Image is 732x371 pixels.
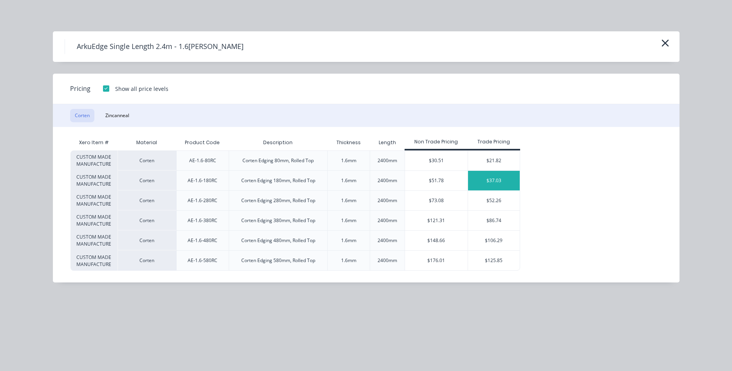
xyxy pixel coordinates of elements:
[468,171,520,190] div: $37.03
[341,257,356,264] div: 1.6mm
[341,177,356,184] div: 1.6mm
[405,171,468,190] div: $51.78
[70,109,94,122] button: Corten
[378,157,397,164] div: 2400mm
[341,197,356,204] div: 1.6mm
[468,211,520,230] div: $86.74
[70,250,117,271] div: CUSTOM MADE MANUFACTURE
[405,151,468,170] div: $30.51
[330,133,367,152] div: Thickness
[405,251,468,270] div: $176.01
[241,257,315,264] div: Corten Edging 580mm, Rolled Top
[117,250,176,271] div: Corten
[468,151,520,170] div: $21.82
[70,135,117,150] div: Xero Item #
[341,237,356,244] div: 1.6mm
[468,138,521,145] div: Trade Pricing
[241,197,315,204] div: Corten Edging 280mm, Rolled Top
[188,237,217,244] div: AE-1.6-480RC
[341,217,356,224] div: 1.6mm
[117,170,176,190] div: Corten
[65,39,255,54] h4: ArkuEdge Single Length 2.4m - 1.6[PERSON_NAME]
[378,237,397,244] div: 2400mm
[242,157,314,164] div: Corten Edging 80mm, Rolled Top
[241,217,315,224] div: Corten Edging 380mm, Rolled Top
[405,138,468,145] div: Non Trade Pricing
[372,133,402,152] div: Length
[378,217,397,224] div: 2400mm
[117,230,176,250] div: Corten
[188,217,217,224] div: AE-1.6-380RC
[189,157,216,164] div: AE-1.6-80RC
[117,190,176,210] div: Corten
[468,251,520,270] div: $125.85
[378,177,397,184] div: 2400mm
[70,170,117,190] div: CUSTOM MADE MANUFACTURE
[70,150,117,170] div: CUSTOM MADE MANUFACTURE
[341,157,356,164] div: 1.6mm
[188,197,217,204] div: AE-1.6-280RC
[117,135,176,150] div: Material
[241,237,315,244] div: Corten Edging 480mm, Rolled Top
[405,231,468,250] div: $148.66
[188,257,217,264] div: AE-1.6-580RC
[468,231,520,250] div: $106.29
[70,84,90,93] span: Pricing
[117,150,176,170] div: Corten
[468,191,520,210] div: $52.26
[70,210,117,230] div: CUSTOM MADE MANUFACTURE
[188,177,217,184] div: AE-1.6-180RC
[405,191,468,210] div: $73.08
[179,133,226,152] div: Product Code
[117,210,176,230] div: Corten
[70,190,117,210] div: CUSTOM MADE MANUFACTURE
[70,230,117,250] div: CUSTOM MADE MANUFACTURE
[241,177,315,184] div: Corten Edging 180mm, Rolled Top
[378,197,397,204] div: 2400mm
[115,85,168,93] div: Show all price levels
[257,133,299,152] div: Description
[378,257,397,264] div: 2400mm
[101,109,134,122] button: Zincanneal
[405,211,468,230] div: $121.31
